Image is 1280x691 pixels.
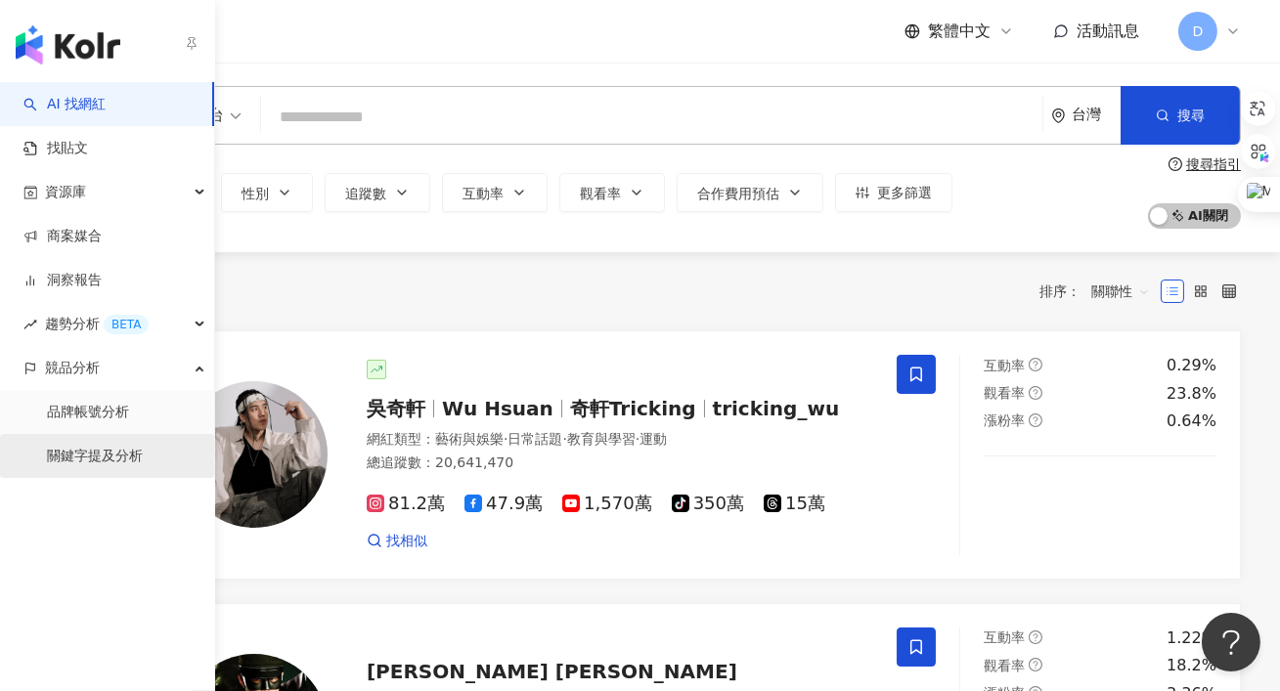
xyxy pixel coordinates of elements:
[367,453,873,473] div: 總追蹤數 ： 20,641,470
[636,431,640,447] span: ·
[677,173,823,212] button: 合作費用預估
[345,186,386,201] span: 追蹤數
[1029,413,1042,427] span: question-circle
[567,431,636,447] span: 教育與學習
[47,447,143,466] a: 關鍵字提及分析
[508,431,562,447] span: 日常話題
[984,658,1025,673] span: 觀看率
[367,494,445,514] span: 81.2萬
[640,431,667,447] span: 運動
[1202,613,1260,671] iframe: Help Scout Beacon - Open
[325,173,430,212] button: 追蹤數
[1029,386,1042,400] span: question-circle
[181,381,328,528] img: KOL Avatar
[1029,658,1042,671] span: question-circle
[1091,276,1150,307] span: 關聯性
[45,346,100,390] span: 競品分析
[570,397,696,420] span: 奇軒Tricking
[713,397,840,420] span: tricking_wu
[367,430,873,450] div: 網紅類型 ：
[1077,22,1139,40] span: 活動訊息
[23,139,88,158] a: 找貼文
[367,397,425,420] span: 吳奇軒
[1167,383,1216,405] div: 23.8%
[47,403,129,422] a: 品牌帳號分析
[464,494,543,514] span: 47.9萬
[442,173,548,212] button: 互動率
[984,385,1025,401] span: 觀看率
[984,629,1025,645] span: 互動率
[463,186,504,201] span: 互動率
[984,412,1025,428] span: 漲粉率
[1072,107,1121,123] div: 台灣
[562,494,652,514] span: 1,570萬
[559,173,665,212] button: 觀看率
[104,315,149,334] div: BETA
[386,532,427,551] span: 找相似
[1167,627,1216,649] div: 1.22%
[1169,157,1182,171] span: question-circle
[1039,276,1161,307] div: 排序：
[1167,655,1216,676] div: 18.2%
[367,532,427,551] a: 找相似
[435,431,504,447] span: 藝術與娛樂
[23,271,102,290] a: 洞察報告
[1193,21,1204,42] span: D
[1063,480,1138,555] img: post-image
[45,302,149,346] span: 趨勢分析
[442,397,553,420] span: Wu Hsuan
[1051,108,1066,123] span: environment
[221,173,313,212] button: 性別
[1177,108,1205,123] span: 搜尋
[23,227,102,246] a: 商案媒合
[984,480,1059,555] img: post-image
[1141,480,1216,555] img: post-image
[23,95,106,114] a: searchAI 找網紅
[580,186,621,201] span: 觀看率
[16,25,120,65] img: logo
[1029,358,1042,371] span: question-circle
[1029,630,1042,644] span: question-circle
[697,186,779,201] span: 合作費用預估
[764,494,825,514] span: 15萬
[23,318,37,331] span: rise
[45,170,86,214] span: 資源庫
[1121,86,1240,145] button: 搜尋
[877,185,932,200] span: 更多篩選
[504,431,508,447] span: ·
[1186,156,1241,172] div: 搜尋指引
[117,330,1241,580] a: KOL Avatar吳奇軒Wu Hsuan奇軒Trickingtricking_wu網紅類型：藝術與娛樂·日常話題·教育與學習·運動總追蹤數：20,641,47081.2萬47.9萬1,570萬...
[367,660,737,683] span: [PERSON_NAME] [PERSON_NAME]
[242,186,269,201] span: 性別
[984,358,1025,373] span: 互動率
[562,431,566,447] span: ·
[928,21,991,42] span: 繁體中文
[672,494,744,514] span: 350萬
[1167,410,1216,432] div: 0.64%
[835,173,952,212] button: 更多篩選
[1167,355,1216,376] div: 0.29%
